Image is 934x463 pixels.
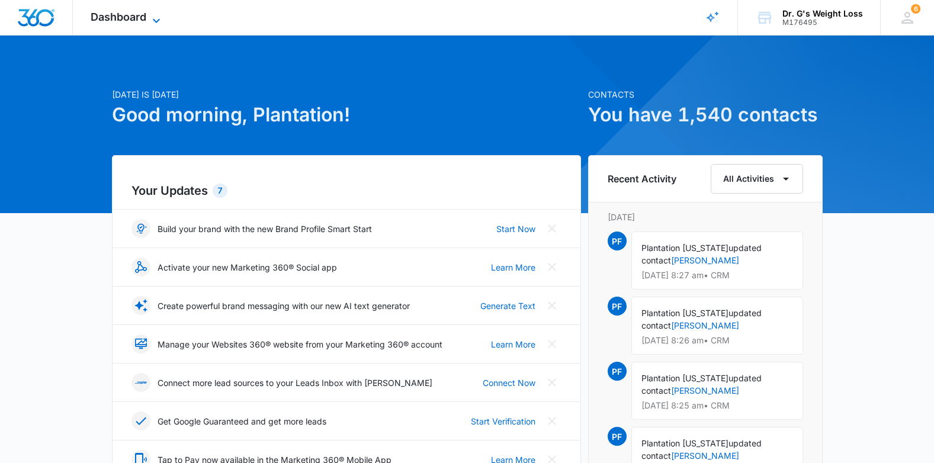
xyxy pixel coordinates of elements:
[213,184,227,198] div: 7
[911,4,920,14] div: notifications count
[491,261,535,274] a: Learn More
[641,271,793,279] p: [DATE] 8:27 am • CRM
[641,373,728,383] span: Plantation [US_STATE]
[641,438,728,448] span: Plantation [US_STATE]
[158,300,410,312] p: Create powerful brand messaging with our new AI text generator
[711,164,803,194] button: All Activities
[471,415,535,427] a: Start Verification
[608,231,627,250] span: PF
[641,401,793,410] p: [DATE] 8:25 am • CRM
[158,338,442,351] p: Manage your Websites 360® website from your Marketing 360® account
[782,18,863,27] div: account id
[608,172,676,186] h6: Recent Activity
[641,336,793,345] p: [DATE] 8:26 am • CRM
[543,258,561,276] button: Close
[608,211,803,223] p: [DATE]
[608,297,627,316] span: PF
[483,377,535,389] a: Connect Now
[131,182,561,200] h2: Your Updates
[588,88,823,101] p: Contacts
[543,411,561,430] button: Close
[491,338,535,351] a: Learn More
[671,320,739,330] a: [PERSON_NAME]
[641,308,728,318] span: Plantation [US_STATE]
[112,101,581,129] h1: Good morning, Plantation!
[608,427,627,446] span: PF
[158,377,432,389] p: Connect more lead sources to your Leads Inbox with [PERSON_NAME]
[543,296,561,315] button: Close
[543,373,561,392] button: Close
[480,300,535,312] a: Generate Text
[496,223,535,235] a: Start Now
[588,101,823,129] h1: You have 1,540 contacts
[158,415,326,427] p: Get Google Guaranteed and get more leads
[911,4,920,14] span: 6
[543,219,561,238] button: Close
[543,335,561,353] button: Close
[641,243,728,253] span: Plantation [US_STATE]
[91,11,146,23] span: Dashboard
[782,9,863,18] div: account name
[671,255,739,265] a: [PERSON_NAME]
[158,223,372,235] p: Build your brand with the new Brand Profile Smart Start
[671,385,739,396] a: [PERSON_NAME]
[158,261,337,274] p: Activate your new Marketing 360® Social app
[671,451,739,461] a: [PERSON_NAME]
[608,362,627,381] span: PF
[112,88,581,101] p: [DATE] is [DATE]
